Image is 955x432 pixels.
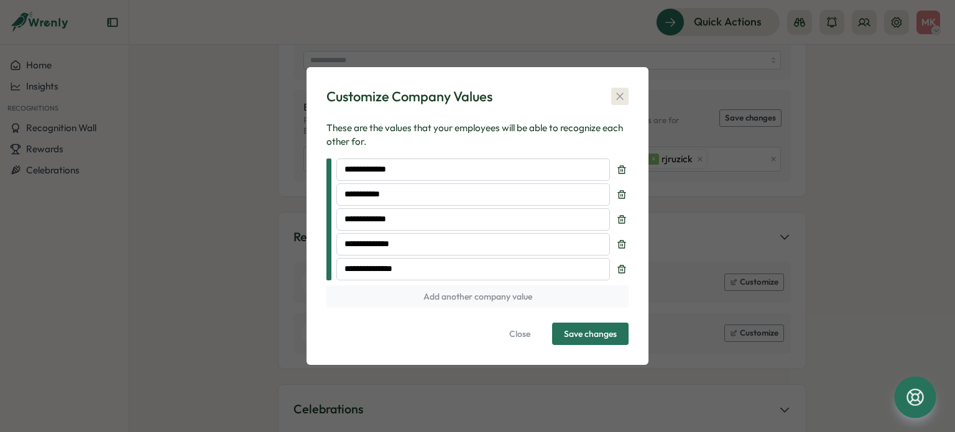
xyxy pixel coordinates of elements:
[326,285,629,308] button: Add another company value
[497,323,542,345] button: Close
[564,323,617,344] span: Save changes
[509,323,530,344] span: Close
[326,121,629,149] p: These are the values that your employees will be able to recognize each other for.
[552,323,629,345] button: Save changes
[423,286,532,307] span: Add another company value
[326,87,492,106] div: Customize Company Values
